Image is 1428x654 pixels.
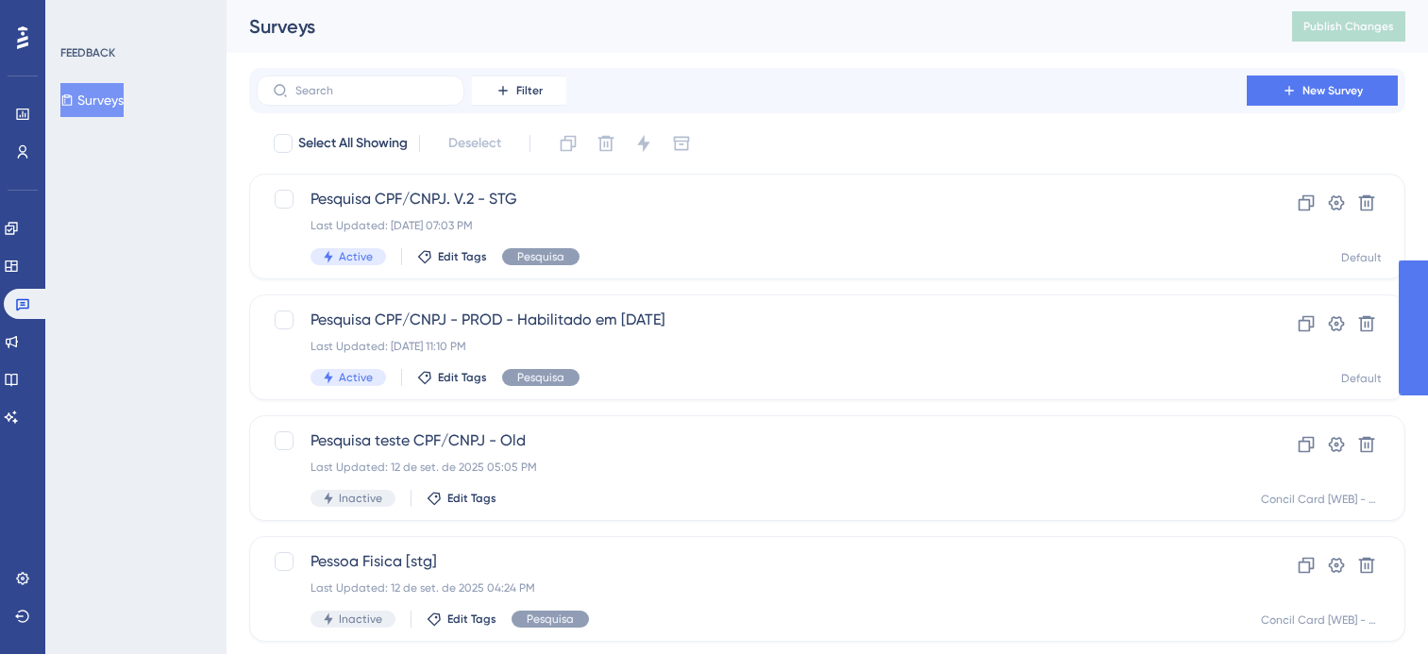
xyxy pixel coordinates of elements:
[1261,492,1382,507] div: Concil Card [WEB] - STG
[311,309,1193,331] span: Pesquisa CPF/CNPJ - PROD - Habilitado em [DATE]
[1261,612,1382,628] div: Concil Card [WEB] - STG
[311,460,1193,475] div: Last Updated: 12 de set. de 2025 05:05 PM
[1292,11,1405,42] button: Publish Changes
[60,45,115,60] div: FEEDBACK
[517,370,564,385] span: Pesquisa
[1341,250,1382,265] div: Default
[1302,83,1363,98] span: New Survey
[1247,75,1398,106] button: New Survey
[417,370,487,385] button: Edit Tags
[431,126,518,160] button: Deselect
[295,84,448,97] input: Search
[1303,19,1394,34] span: Publish Changes
[311,429,1193,452] span: Pesquisa teste CPF/CNPJ - Old
[339,612,382,627] span: Inactive
[427,612,496,627] button: Edit Tags
[311,218,1193,233] div: Last Updated: [DATE] 07:03 PM
[311,339,1193,354] div: Last Updated: [DATE] 11:10 PM
[311,550,1193,573] span: Pessoa Fisica [stg]
[60,83,124,117] button: Surveys
[339,370,373,385] span: Active
[447,491,496,506] span: Edit Tags
[249,13,1245,40] div: Surveys
[417,249,487,264] button: Edit Tags
[472,75,566,106] button: Filter
[311,188,1193,210] span: Pesquisa CPF/CNPJ. V.2 - STG
[516,83,543,98] span: Filter
[438,249,487,264] span: Edit Tags
[517,249,564,264] span: Pesquisa
[527,612,574,627] span: Pesquisa
[427,491,496,506] button: Edit Tags
[298,132,408,155] span: Select All Showing
[311,580,1193,595] div: Last Updated: 12 de set. de 2025 04:24 PM
[447,612,496,627] span: Edit Tags
[448,132,501,155] span: Deselect
[339,491,382,506] span: Inactive
[438,370,487,385] span: Edit Tags
[339,249,373,264] span: Active
[1341,371,1382,386] div: Default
